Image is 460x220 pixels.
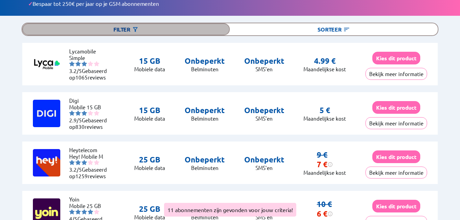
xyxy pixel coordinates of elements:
[88,160,93,165] img: starnr4
[365,169,427,176] a: Bekijk meer informatie
[33,50,60,78] img: Logo of Lycamobile
[303,115,346,122] p: Maandelijkse kost
[134,56,165,66] p: 15 GB
[244,66,284,72] p: SMS'en
[82,61,87,66] img: starnr3
[185,56,225,66] p: Onbeperkt
[134,155,165,164] p: 25 GB
[69,68,110,81] li: Gebaseerd op reviews
[69,97,110,104] li: Digi
[372,150,420,163] button: Kies dit product
[303,169,346,176] p: Maandelijkse kost
[75,209,81,215] img: starnr2
[94,160,99,165] img: starnr5
[365,68,427,80] button: Bekijk meer informatie
[75,123,85,130] span: 830
[372,101,420,114] button: Kies dit product
[132,26,139,33] img: Knop om het GSM abonnement filtermenu te openen
[372,200,420,212] button: Kies dit product
[69,203,110,209] li: Mobile 25 GB
[317,150,327,159] s: 9 €
[327,162,333,167] img: information
[22,23,230,35] div: Filter
[244,56,284,66] p: Onbeperkt
[317,160,333,169] div: 7 €
[69,104,110,110] li: Mobile 15 GB
[230,23,437,35] div: Sorteer
[69,160,75,165] img: starnr1
[134,164,165,171] p: Mobiele data
[365,167,427,179] button: Bekijk meer informatie
[365,117,427,129] button: Bekijk meer informatie
[94,110,99,116] img: starnr5
[317,199,332,209] s: 10 €
[185,164,225,171] p: Belminuten
[365,120,427,126] a: Bekijk meer informatie
[69,117,110,130] li: Gebaseerd op reviews
[372,203,420,209] a: Kies dit product
[88,209,93,215] img: starnr4
[320,106,330,115] p: 5 €
[372,154,420,160] a: Kies dit product
[69,196,110,203] li: Yoin
[94,209,99,215] img: starnr5
[69,153,110,160] li: Hey! Mobile M
[69,68,82,74] span: 3.2/5
[185,66,225,72] p: Belminuten
[317,209,333,219] div: 6 €
[372,104,420,111] a: Kies dit product
[314,56,336,66] p: 4.99 €
[88,61,93,66] img: starnr4
[82,160,87,165] img: starnr3
[372,52,420,64] button: Kies dit product
[134,106,165,115] p: 15 GB
[33,100,60,127] img: Logo of Digi
[244,115,284,122] p: SMS'en
[75,160,81,165] img: starnr2
[185,115,225,122] p: Belminuten
[185,155,225,164] p: Onbeperkt
[69,48,110,54] li: Lycamobile
[82,110,87,116] img: starnr3
[69,209,75,215] img: starnr1
[75,74,88,81] span: 1065
[372,55,420,61] a: Kies dit product
[75,110,81,116] img: starnr2
[244,164,284,171] p: SMS'en
[244,106,284,115] p: Onbeperkt
[69,117,82,123] span: 2.9/5
[33,149,60,176] img: Logo of Heytelecom
[69,61,75,66] img: starnr1
[75,61,81,66] img: starnr2
[69,166,110,179] li: Gebaseerd op reviews
[134,204,165,214] p: 25 GB
[69,147,110,153] li: Heytelecom
[69,166,82,173] span: 3.2/5
[134,66,165,72] p: Mobiele data
[88,110,93,116] img: starnr4
[75,173,88,179] span: 1259
[94,61,99,66] img: starnr5
[343,26,350,33] img: Knop om het GSM abonnement sorteermenu te openen
[244,155,284,164] p: Onbeperkt
[185,106,225,115] p: Onbeperkt
[303,66,346,72] p: Maandelijkse kost
[164,203,296,217] div: 11 abonnementen zijn gevonden voor jouw criteria!
[134,115,165,122] p: Mobiele data
[327,211,333,217] img: information
[82,209,87,215] img: starnr3
[69,54,110,61] li: Simple
[69,110,75,116] img: starnr1
[365,71,427,77] a: Bekijk meer informatie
